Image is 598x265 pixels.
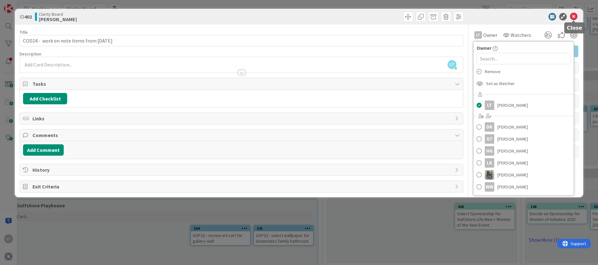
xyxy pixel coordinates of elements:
span: [PERSON_NAME] [497,122,528,132]
a: WW[PERSON_NAME] [473,181,574,193]
h5: Close [567,25,582,31]
span: Watchers [511,31,531,39]
span: [PERSON_NAME] [497,170,528,180]
span: Owner [483,31,497,39]
div: LK [485,158,494,168]
span: LT [448,60,456,69]
span: Remove [485,67,501,76]
span: [PERSON_NAME] [497,134,528,144]
span: Tasks [32,80,451,88]
button: Add Checklist [23,93,67,104]
span: Owner [477,44,491,52]
div: WW [485,182,494,192]
span: Links [32,115,451,122]
span: History [32,166,451,174]
span: ID [20,13,32,20]
span: [PERSON_NAME] [497,146,528,156]
a: PA[PERSON_NAME] [473,169,574,181]
span: Description [20,51,41,57]
span: Comments [32,131,451,139]
div: LT [485,101,494,110]
b: [PERSON_NAME] [39,17,77,22]
a: HG[PERSON_NAME] [473,145,574,157]
span: [PERSON_NAME] [497,158,528,168]
span: [PERSON_NAME] [497,101,528,110]
span: Set as Watcher [486,79,515,88]
span: [PERSON_NAME] [497,182,528,192]
a: DK[PERSON_NAME] [473,121,574,133]
input: Search... [477,53,571,64]
span: Exit Criteria [32,183,451,190]
label: Title [20,29,28,35]
input: type card name here... [20,35,463,46]
div: GT [485,134,494,144]
a: LT[PERSON_NAME] [473,99,574,111]
span: Support [13,1,29,9]
div: HG [485,146,494,156]
div: DK [485,122,494,132]
div: LT [474,31,482,39]
span: Clarity Board [39,12,77,17]
a: LK[PERSON_NAME] [473,157,574,169]
button: Add Comment [23,144,64,156]
b: 402 [24,14,32,20]
img: PA [485,170,494,180]
a: GT[PERSON_NAME] [473,133,574,145]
